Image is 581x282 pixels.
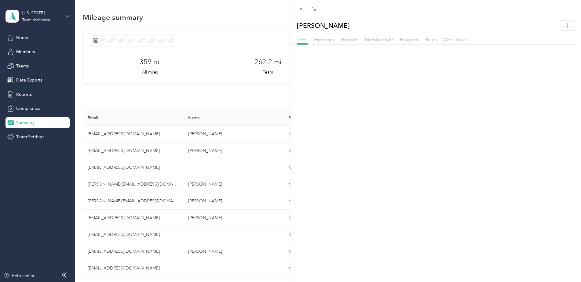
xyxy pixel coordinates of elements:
span: Member info [365,37,393,42]
span: Expenses [314,37,335,42]
span: Program [400,37,419,42]
p: [PERSON_NAME] [297,20,350,31]
span: Rates [425,37,437,42]
span: Trips [297,37,308,42]
iframe: Everlance-gr Chat Button Frame [547,248,581,282]
span: Reports [341,37,358,42]
span: Work hours [443,37,469,42]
